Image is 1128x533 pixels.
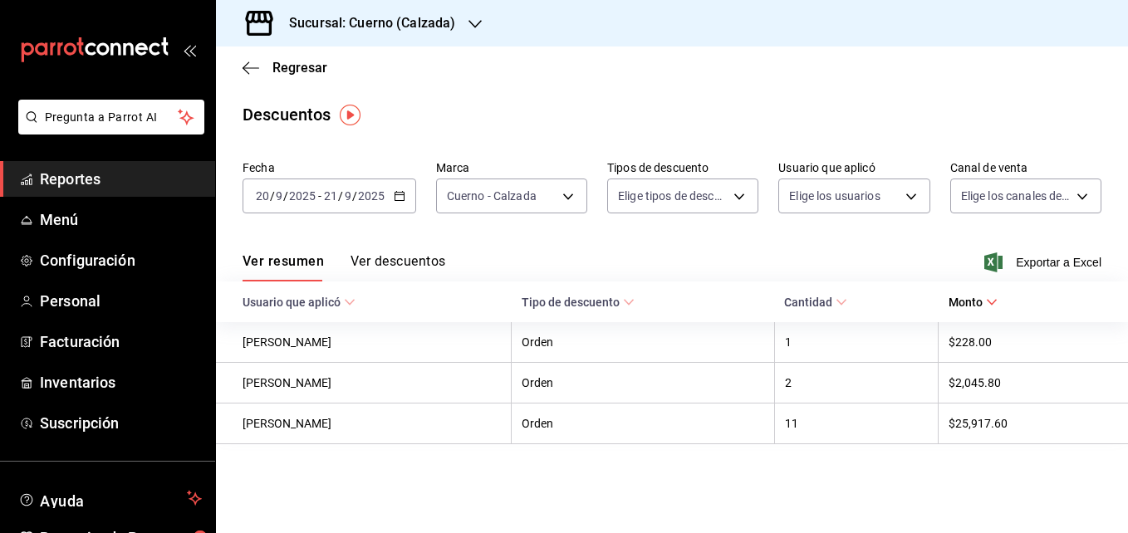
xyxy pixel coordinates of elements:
span: / [270,189,275,203]
span: Pregunta a Parrot AI [45,109,179,126]
th: $2,045.80 [939,363,1128,403]
span: Cuerno - Calzada [447,188,537,204]
th: [PERSON_NAME] [216,403,512,444]
th: $228.00 [939,322,1128,363]
label: Marca [436,162,587,174]
span: Regresar [272,60,327,76]
h3: Sucursal: Cuerno (Calzada) [276,13,455,33]
div: Descuentos [243,102,331,127]
th: [PERSON_NAME] [216,363,512,403]
span: Usuario que aplicó [243,296,356,309]
span: Ayuda [40,488,180,508]
button: Pregunta a Parrot AI [18,100,204,134]
input: -- [323,189,338,203]
label: Usuario que aplicó [778,162,929,174]
span: Elige los canales de venta [961,188,1071,204]
span: - [318,189,321,203]
span: Cantidad [784,296,847,309]
button: open_drawer_menu [183,43,196,56]
span: Personal [40,290,202,312]
span: Tipo de descuento [522,296,635,309]
a: Pregunta a Parrot AI [12,120,204,138]
input: ---- [357,189,385,203]
input: -- [344,189,352,203]
span: / [352,189,357,203]
th: 11 [774,403,939,444]
span: Facturación [40,330,202,353]
th: Orden [512,363,774,403]
span: Suscripción [40,412,202,434]
th: $25,917.60 [939,403,1128,444]
th: 1 [774,322,939,363]
div: navigation tabs [243,253,445,281]
span: Monto [949,296,998,309]
span: Inventarios [40,371,202,394]
span: Configuración [40,249,202,271]
span: Reportes [40,168,202,190]
span: Menú [40,208,202,231]
label: Canal de venta [950,162,1101,174]
img: Tooltip marker [340,105,360,125]
label: Fecha [243,162,416,174]
input: -- [275,189,283,203]
span: / [338,189,343,203]
input: -- [255,189,270,203]
button: Ver resumen [243,253,324,281]
th: Orden [512,403,774,444]
th: 2 [774,363,939,403]
span: / [283,189,288,203]
label: Tipos de descuento [607,162,758,174]
button: Regresar [243,60,327,76]
span: Elige tipos de descuento [618,188,728,204]
th: Orden [512,322,774,363]
span: Elige los usuarios [789,188,880,204]
th: [PERSON_NAME] [216,322,512,363]
input: ---- [288,189,316,203]
button: Exportar a Excel [988,252,1101,272]
button: Ver descuentos [351,253,445,281]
